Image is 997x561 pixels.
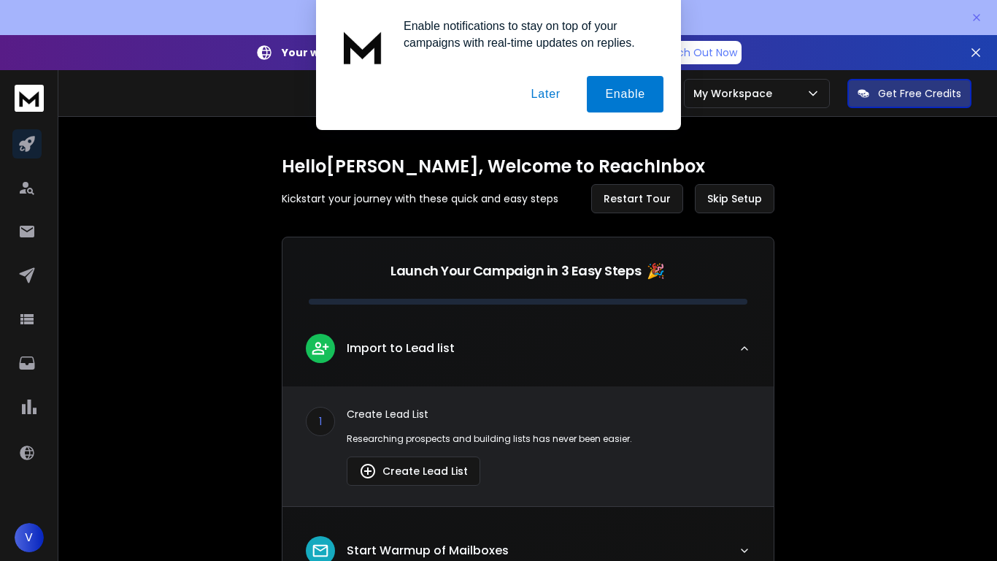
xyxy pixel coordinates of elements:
[311,339,330,357] img: lead
[390,261,641,281] p: Launch Your Campaign in 3 Easy Steps
[334,18,392,76] img: notification icon
[392,18,663,51] div: Enable notifications to stay on top of your campaigns with real-time updates on replies.
[359,462,377,480] img: lead
[306,407,335,436] div: 1
[347,457,480,486] button: Create Lead List
[587,76,663,112] button: Enable
[707,191,762,206] span: Skip Setup
[347,407,750,421] p: Create Lead List
[347,433,750,445] p: Researching prospects and building lists has never been easier.
[347,340,455,357] p: Import to Lead list
[591,184,683,213] button: Restart Tour
[282,386,774,506] div: leadImport to Lead list
[282,322,774,386] button: leadImport to Lead list
[512,76,578,112] button: Later
[647,261,665,281] span: 🎉
[15,523,44,552] button: V
[695,184,774,213] button: Skip Setup
[311,541,330,560] img: lead
[347,542,509,560] p: Start Warmup of Mailboxes
[282,191,558,206] p: Kickstart your journey with these quick and easy steps
[282,155,774,178] h1: Hello [PERSON_NAME] , Welcome to ReachInbox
